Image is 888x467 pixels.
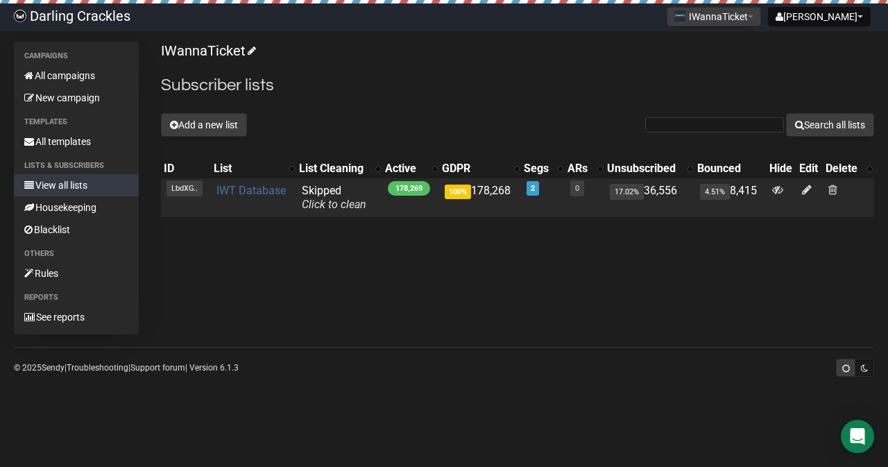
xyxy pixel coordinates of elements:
li: Lists & subscribers [14,158,139,174]
div: List [214,162,282,176]
div: List Cleaning [299,162,368,176]
div: Active [385,162,425,176]
a: Blacklist [14,219,139,241]
th: ID: No sort applied, sorting is disabled [161,159,211,178]
a: IWT Database [216,184,286,197]
div: ID [164,162,208,176]
td: 178,268 [439,178,521,217]
th: GDPR: No sort applied, activate to apply an ascending sort [439,159,521,178]
div: ARs [567,162,590,176]
th: Unsubscribed: No sort applied, activate to apply an ascending sort [604,159,695,178]
img: 1.png [674,10,685,22]
a: Rules [14,262,139,285]
a: Sendy [42,363,65,373]
a: Troubleshooting [67,363,128,373]
a: Support forum [130,363,185,373]
div: Edit [799,162,819,176]
p: © 2025 | | | Version 6.1.3 [14,360,239,375]
div: Unsubscribed [607,162,681,176]
div: Bounced [697,162,764,176]
a: IWannaTicket [161,42,254,59]
span: 178,269 [388,181,430,196]
td: 8,415 [694,178,767,217]
th: Hide: No sort applied, sorting is disabled [767,159,797,178]
a: 0 [575,184,579,193]
th: Active: No sort applied, activate to apply an ascending sort [382,159,439,178]
span: 17.02% [610,184,644,200]
th: List Cleaning: No sort applied, activate to apply an ascending sort [296,159,382,178]
div: Hide [769,162,794,176]
span: 4.51% [700,184,730,200]
button: IWannaTicket [667,7,761,26]
a: See reports [14,306,139,328]
span: 100% [445,185,471,199]
span: LbdXG.. [166,180,203,196]
a: 2 [531,184,535,193]
a: All templates [14,130,139,153]
li: Others [14,246,139,262]
button: Search all lists [786,113,874,137]
a: All campaigns [14,65,139,87]
div: Open Intercom Messenger [841,420,874,453]
span: Skipped [302,184,366,211]
button: Add a new list [161,113,247,137]
a: Housekeeping [14,196,139,219]
div: Delete [826,162,860,176]
li: Templates [14,114,139,130]
div: GDPR [442,162,507,176]
th: Bounced: No sort applied, sorting is disabled [694,159,767,178]
li: Reports [14,289,139,306]
th: Delete: No sort applied, activate to apply an ascending sort [823,159,874,178]
th: List: No sort applied, activate to apply an ascending sort [211,159,296,178]
img: a5199ef85a574f23c5d8dbdd0683af66 [14,10,26,22]
button: [PERSON_NAME] [768,7,871,26]
li: Campaigns [14,48,139,65]
a: Click to clean [302,198,366,211]
td: 36,556 [604,178,695,217]
h2: Subscriber lists [161,73,874,98]
th: ARs: No sort applied, activate to apply an ascending sort [565,159,604,178]
a: New campaign [14,87,139,109]
th: Edit: No sort applied, sorting is disabled [796,159,822,178]
div: Segs [524,162,552,176]
th: Segs: No sort applied, activate to apply an ascending sort [521,159,565,178]
a: View all lists [14,174,139,196]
